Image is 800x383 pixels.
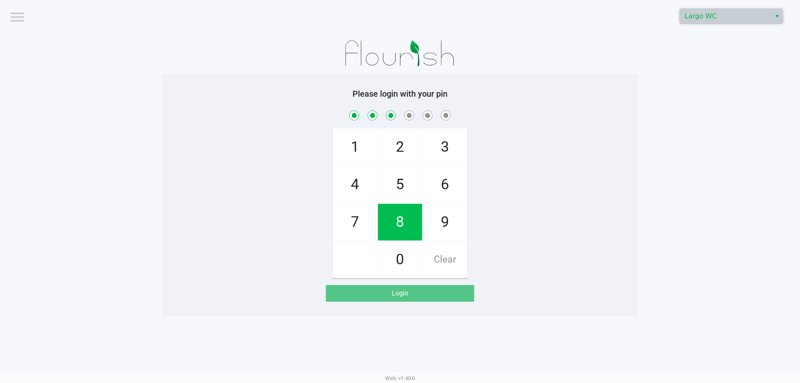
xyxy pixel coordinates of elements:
[169,89,631,99] h5: Please login with your pin
[378,166,422,203] span: 5
[378,204,422,240] span: 8
[423,204,467,240] span: 9
[423,241,467,278] span: Clear
[333,166,377,203] span: 4
[333,204,377,240] span: 7
[771,9,783,24] button: Select
[333,129,377,165] span: 1
[378,129,422,165] span: 2
[378,241,422,278] span: 0
[685,11,766,21] span: Largo WC
[423,166,467,203] span: 6
[423,129,467,165] span: 3
[385,375,415,381] span: Web: v1.40.0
